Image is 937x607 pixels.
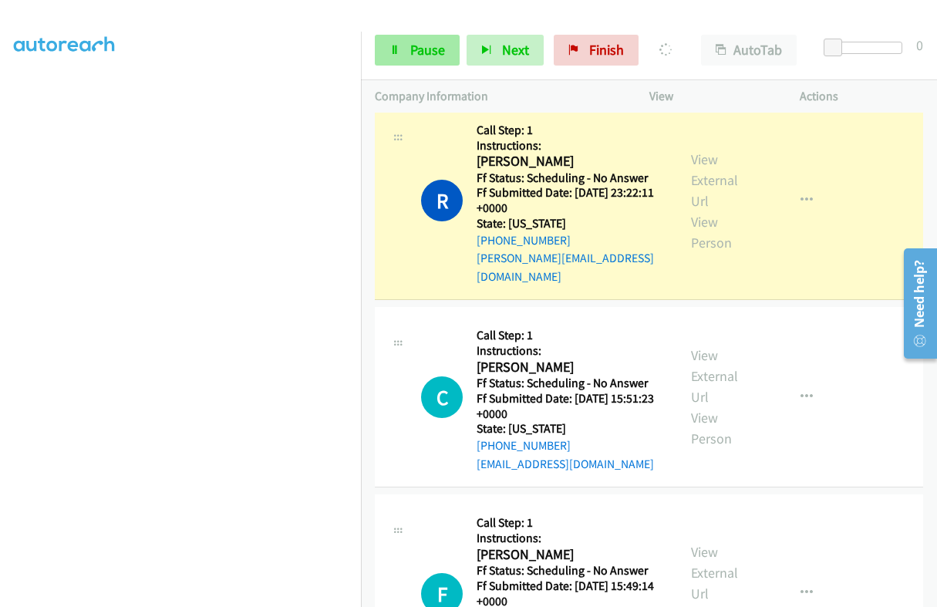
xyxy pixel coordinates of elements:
[421,376,463,418] h1: C
[477,343,663,359] h5: Instructions:
[477,457,654,471] a: [EMAIL_ADDRESS][DOMAIN_NAME]
[477,251,654,284] a: [PERSON_NAME][EMAIL_ADDRESS][DOMAIN_NAME]
[477,376,663,391] h5: Ff Status: Scheduling - No Answer
[477,216,663,231] h5: State: [US_STATE]
[477,563,663,578] h5: Ff Status: Scheduling - No Answer
[477,391,663,421] h5: Ff Submitted Date: [DATE] 15:51:23 +0000
[691,543,738,602] a: View External Url
[477,421,663,437] h5: State: [US_STATE]
[477,170,663,186] h5: Ff Status: Scheduling - No Answer
[421,180,463,221] h1: R
[477,438,571,453] a: [PHONE_NUMBER]
[410,41,445,59] span: Pause
[691,409,732,447] a: View Person
[477,531,663,546] h5: Instructions:
[421,376,463,418] div: The call is yet to be attempted
[691,213,732,251] a: View Person
[892,242,937,365] iframe: Resource Center
[589,41,624,59] span: Finish
[691,346,738,406] a: View External Url
[477,328,663,343] h5: Call Step: 1
[477,546,663,564] h2: [PERSON_NAME]
[691,150,738,210] a: View External Url
[375,35,460,66] a: Pause
[916,35,923,56] div: 0
[477,185,663,215] h5: Ff Submitted Date: [DATE] 23:22:11 +0000
[477,359,663,376] h2: [PERSON_NAME]
[477,123,663,138] h5: Call Step: 1
[800,87,923,106] p: Actions
[477,138,663,153] h5: Instructions:
[375,87,622,106] p: Company Information
[477,515,663,531] h5: Call Step: 1
[477,233,571,248] a: [PHONE_NUMBER]
[701,35,797,66] button: AutoTab
[659,40,673,61] p: Dialing [PERSON_NAME]
[502,41,529,59] span: Next
[649,87,773,106] p: View
[554,35,639,66] a: Finish
[477,153,663,170] h2: [PERSON_NAME]
[467,35,544,66] button: Next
